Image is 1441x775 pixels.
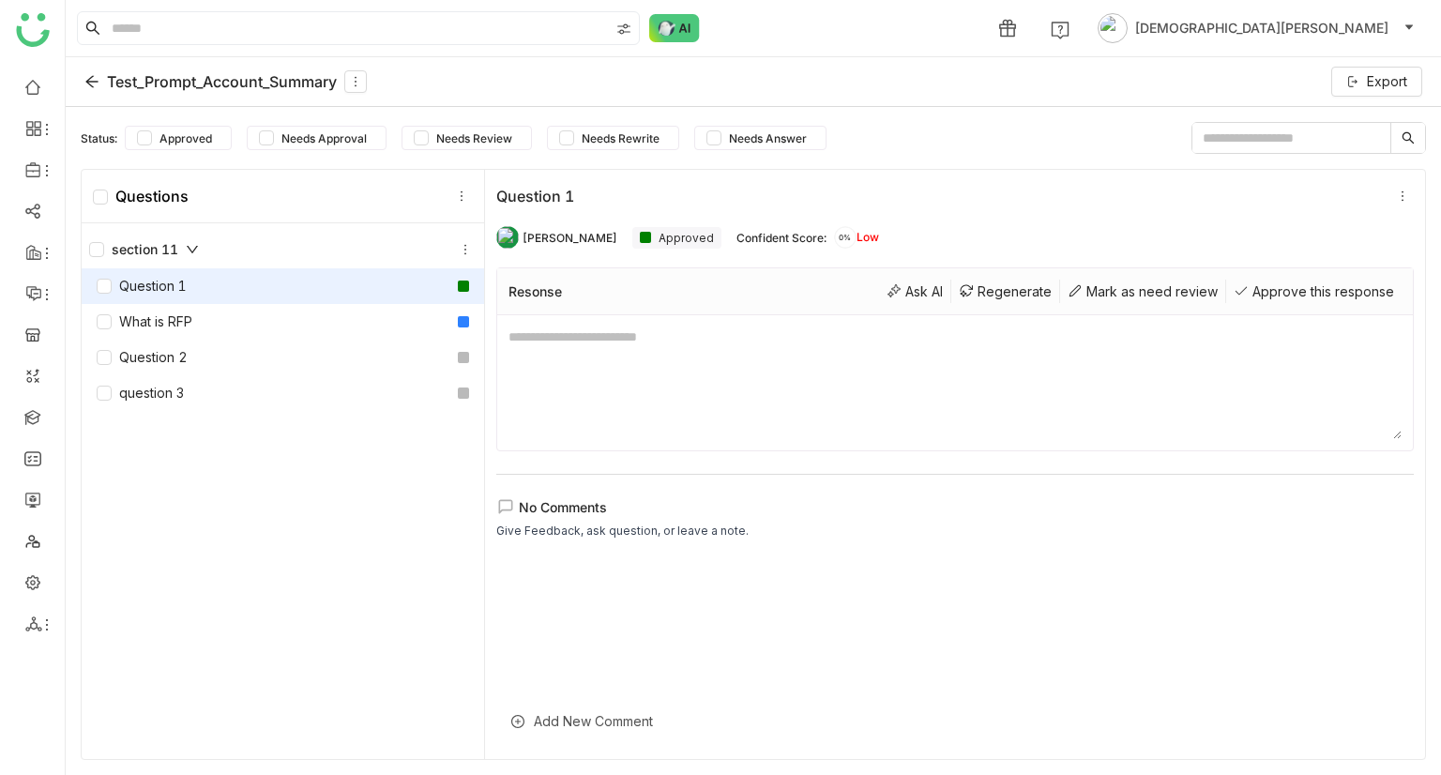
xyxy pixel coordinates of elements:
[89,239,199,260] div: section 11
[1094,13,1418,43] button: [DEMOGRAPHIC_DATA][PERSON_NAME]
[1135,18,1388,38] span: [DEMOGRAPHIC_DATA][PERSON_NAME]
[649,14,700,42] img: ask-buddy-normal.svg
[97,347,188,368] div: Question 2
[1331,67,1422,97] button: Export
[1098,13,1128,43] img: avatar
[82,231,484,268] div: section 11
[632,227,721,249] div: Approved
[496,698,1414,744] div: Add New Comment
[274,131,374,145] span: Needs Approval
[523,231,617,245] div: [PERSON_NAME]
[97,383,184,403] div: question 3
[81,131,117,145] div: Status:
[1226,280,1402,303] div: Approve this response
[951,280,1060,303] div: Regenerate
[519,499,607,515] span: No Comments
[496,522,749,540] div: Give Feedback, ask question, or leave a note.
[1060,280,1226,303] div: Mark as need review
[97,312,192,332] div: What is RFP
[97,276,187,296] div: Question 1
[736,231,827,245] div: Confident Score:
[429,131,520,145] span: Needs Review
[616,22,631,37] img: search-type.svg
[834,234,857,241] span: 0%
[496,497,515,516] img: lms-comment.svg
[496,226,519,249] img: 684a9aedde261c4b36a3ced9
[84,70,367,93] div: Test_Prompt_Account_Summary
[496,187,1384,205] div: Question 1
[16,13,50,47] img: logo
[834,226,879,249] div: Low
[1367,71,1407,92] span: Export
[721,131,814,145] span: Needs Answer
[574,131,667,145] span: Needs Rewrite
[152,131,220,145] span: Approved
[93,187,189,205] div: Questions
[508,283,562,299] div: Resonse
[879,280,951,303] div: Ask AI
[1051,21,1069,39] img: help.svg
